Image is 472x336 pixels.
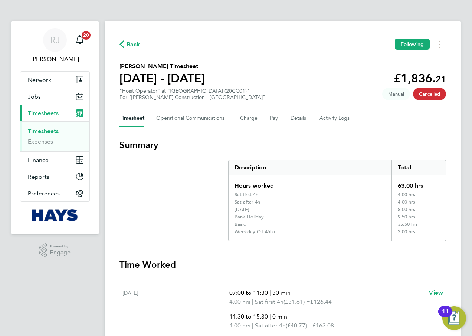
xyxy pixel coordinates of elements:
span: Powered by [50,243,71,250]
span: View [429,289,443,296]
div: 4.00 hrs [391,199,446,207]
span: Sat after 4h [255,321,286,330]
span: 21 [436,74,446,85]
span: RJ [50,35,60,45]
div: Summary [228,160,446,241]
div: 35.50 hrs [391,221,446,229]
div: Weekday OT 45h+ [235,229,276,235]
button: Timesheets Menu [433,39,446,50]
button: Back [119,40,140,49]
span: Back [127,40,140,49]
app-decimal: £1,836. [394,71,446,85]
div: 9.50 hrs [391,214,446,221]
h1: [DATE] - [DATE] [119,71,205,86]
a: 20 [72,28,87,52]
button: Activity Logs [319,109,351,127]
button: Charge [240,109,258,127]
span: £163.08 [312,322,334,329]
button: Jobs [20,88,89,105]
button: Details [291,109,308,127]
div: Sat first 4h [235,192,258,198]
div: 2.00 hrs [391,229,446,241]
div: 8.00 hrs [391,207,446,214]
button: Operational Communications [156,109,228,127]
span: 20 [82,31,91,40]
div: [DATE] [122,289,229,330]
div: [DATE] [235,207,249,213]
span: This timesheet has been cancelled. [413,88,446,100]
span: | [252,322,253,329]
span: Reiss Jeffery [20,55,90,64]
span: Network [28,76,51,83]
span: Engage [50,250,71,256]
span: This timesheet was manually created. [382,88,410,100]
span: | [252,298,253,305]
div: Sat after 4h [235,199,260,205]
span: (£31.61) = [283,298,310,305]
div: 11 [442,312,449,321]
div: Total [391,160,446,175]
a: View [429,289,443,297]
a: Expenses [28,138,53,145]
div: Description [229,160,391,175]
span: 4.00 hrs [229,322,250,329]
button: Reports [20,168,89,185]
span: 30 min [272,289,291,296]
button: Open Resource Center, 11 new notifications [442,306,466,330]
div: For "[PERSON_NAME] Construction - [GEOGRAPHIC_DATA]" [119,94,265,101]
span: Jobs [28,93,41,100]
span: 11:30 to 15:30 [229,313,268,320]
button: Timesheets [20,105,89,121]
button: Timesheet [119,109,144,127]
a: Timesheets [28,128,59,135]
button: Finance [20,152,89,168]
span: Following [401,41,424,47]
span: Reports [28,173,49,180]
div: "Hoist Operator" at "[GEOGRAPHIC_DATA] (20CC01)" [119,88,265,101]
div: Hours worked [229,175,391,192]
span: Preferences [28,190,60,197]
span: Timesheets [28,110,59,117]
div: 4.00 hrs [391,192,446,199]
button: Following [395,39,430,50]
img: hays-logo-retina.png [32,209,78,221]
span: (£40.77) = [286,322,312,329]
span: 0 min [272,313,287,320]
span: £126.44 [310,298,332,305]
a: RJ[PERSON_NAME] [20,28,90,64]
span: 07:00 to 11:30 [229,289,268,296]
span: | [269,289,271,296]
div: 63.00 hrs [391,175,446,192]
button: Network [20,72,89,88]
button: Pay [270,109,279,127]
span: 4.00 hrs [229,298,250,305]
span: Finance [28,157,49,164]
div: Basic [235,221,246,227]
button: Preferences [20,185,89,201]
span: | [269,313,271,320]
h3: Summary [119,139,446,151]
h2: [PERSON_NAME] Timesheet [119,62,205,71]
span: Sat first 4h [255,297,283,306]
a: Go to home page [20,209,90,221]
h3: Time Worked [119,259,446,271]
a: Powered byEngage [39,243,71,257]
div: Timesheets [20,121,89,151]
div: Bank Holiday [235,214,264,220]
nav: Main navigation [11,21,99,234]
